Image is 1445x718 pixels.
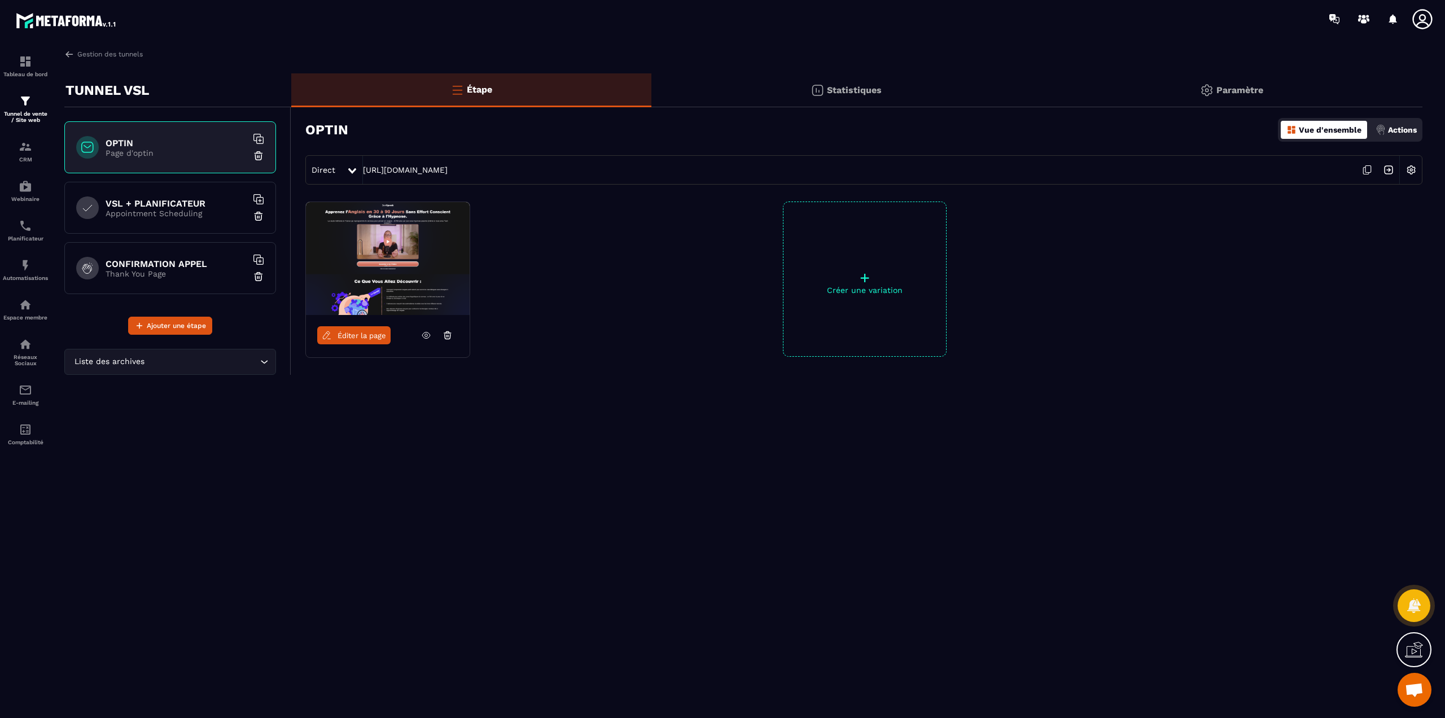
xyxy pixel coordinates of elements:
div: Search for option [64,349,276,375]
a: formationformationTunnel de vente / Site web [3,86,48,132]
img: trash [253,150,264,161]
img: scheduler [19,219,32,233]
a: Gestion des tunnels [64,49,143,59]
p: Automatisations [3,275,48,281]
img: social-network [19,338,32,351]
p: Tableau de bord [3,71,48,77]
p: Vue d'ensemble [1299,125,1361,134]
p: Statistiques [827,85,882,95]
p: Page d'optin [106,148,247,157]
h3: OPTIN [305,122,348,138]
p: Créer une variation [783,286,946,295]
a: schedulerschedulerPlanificateur [3,211,48,250]
img: automations [19,298,32,312]
img: dashboard-orange.40269519.svg [1286,125,1297,135]
p: Étape [467,84,492,95]
a: automationsautomationsEspace membre [3,290,48,329]
span: Ajouter une étape [147,320,206,331]
img: formation [19,55,32,68]
img: image [306,202,470,315]
img: accountant [19,423,32,436]
img: logo [16,10,117,30]
a: formationformationCRM [3,132,48,171]
p: Webinaire [3,196,48,202]
span: Éditer la page [338,331,386,340]
h6: CONFIRMATION APPEL [106,259,247,269]
p: Comptabilité [3,439,48,445]
img: automations [19,259,32,272]
p: Tunnel de vente / Site web [3,111,48,123]
img: setting-w.858f3a88.svg [1400,159,1422,181]
img: formation [19,140,32,154]
a: accountantaccountantComptabilité [3,414,48,454]
p: Thank You Page [106,269,247,278]
a: social-networksocial-networkRéseaux Sociaux [3,329,48,375]
p: Réseaux Sociaux [3,354,48,366]
p: + [783,270,946,286]
img: automations [19,179,32,193]
a: Mở cuộc trò chuyện [1398,673,1431,707]
img: arrow [64,49,75,59]
span: Liste des archives [72,356,147,368]
a: Éditer la page [317,326,391,344]
p: Paramètre [1216,85,1263,95]
p: E-mailing [3,400,48,406]
img: email [19,383,32,397]
p: Espace membre [3,314,48,321]
p: Planificateur [3,235,48,242]
p: TUNNEL VSL [65,79,149,102]
a: [URL][DOMAIN_NAME] [363,165,448,174]
input: Search for option [147,356,257,368]
a: automationsautomationsAutomatisations [3,250,48,290]
a: emailemailE-mailing [3,375,48,414]
h6: VSL + PLANIFICATEUR [106,198,247,209]
p: CRM [3,156,48,163]
img: stats.20deebd0.svg [811,84,824,97]
img: trash [253,271,264,282]
h6: OPTIN [106,138,247,148]
img: arrow-next.bcc2205e.svg [1378,159,1399,181]
img: bars-o.4a397970.svg [450,83,464,97]
p: Actions [1388,125,1417,134]
img: setting-gr.5f69749f.svg [1200,84,1214,97]
a: automationsautomationsWebinaire [3,171,48,211]
img: trash [253,211,264,222]
span: Direct [312,165,335,174]
a: formationformationTableau de bord [3,46,48,86]
p: Appointment Scheduling [106,209,247,218]
img: actions.d6e523a2.png [1376,125,1386,135]
button: Ajouter une étape [128,317,212,335]
img: formation [19,94,32,108]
